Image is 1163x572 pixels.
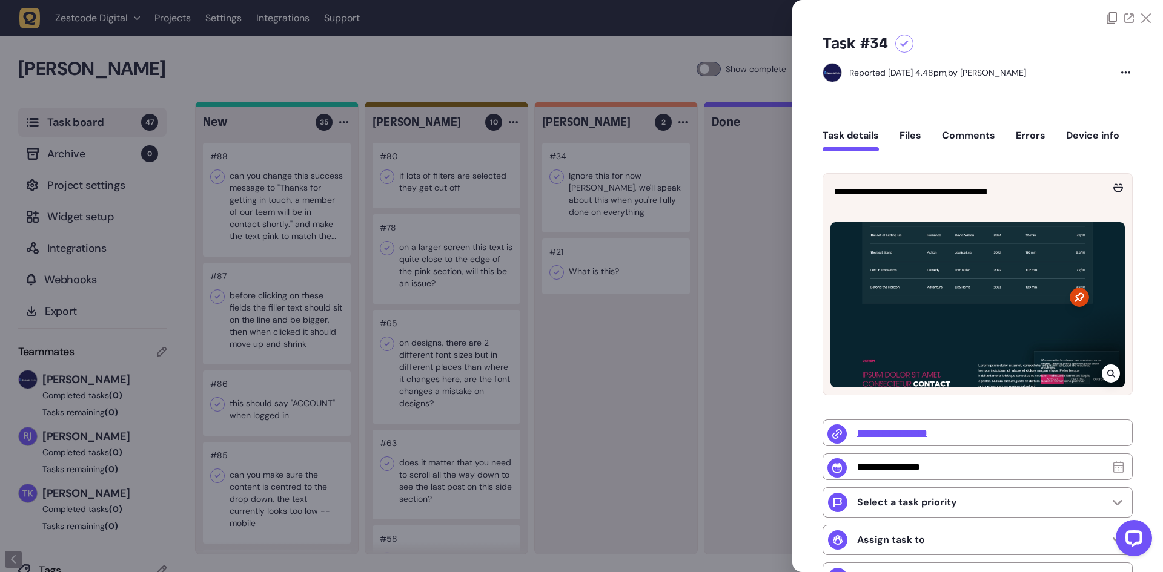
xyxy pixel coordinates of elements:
iframe: LiveChat chat widget [1106,515,1157,566]
button: Errors [1016,130,1045,151]
div: by [PERSON_NAME] [849,67,1026,79]
img: Harry Robinson [823,64,841,82]
button: Device info [1066,130,1119,151]
div: Reported [DATE] 4.48pm, [849,67,948,78]
button: Comments [942,130,995,151]
button: Files [900,130,921,151]
p: Assign task to [857,534,925,546]
h5: Task #34 [823,34,888,53]
button: Task details [823,130,879,151]
p: Select a task priority [857,496,957,508]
